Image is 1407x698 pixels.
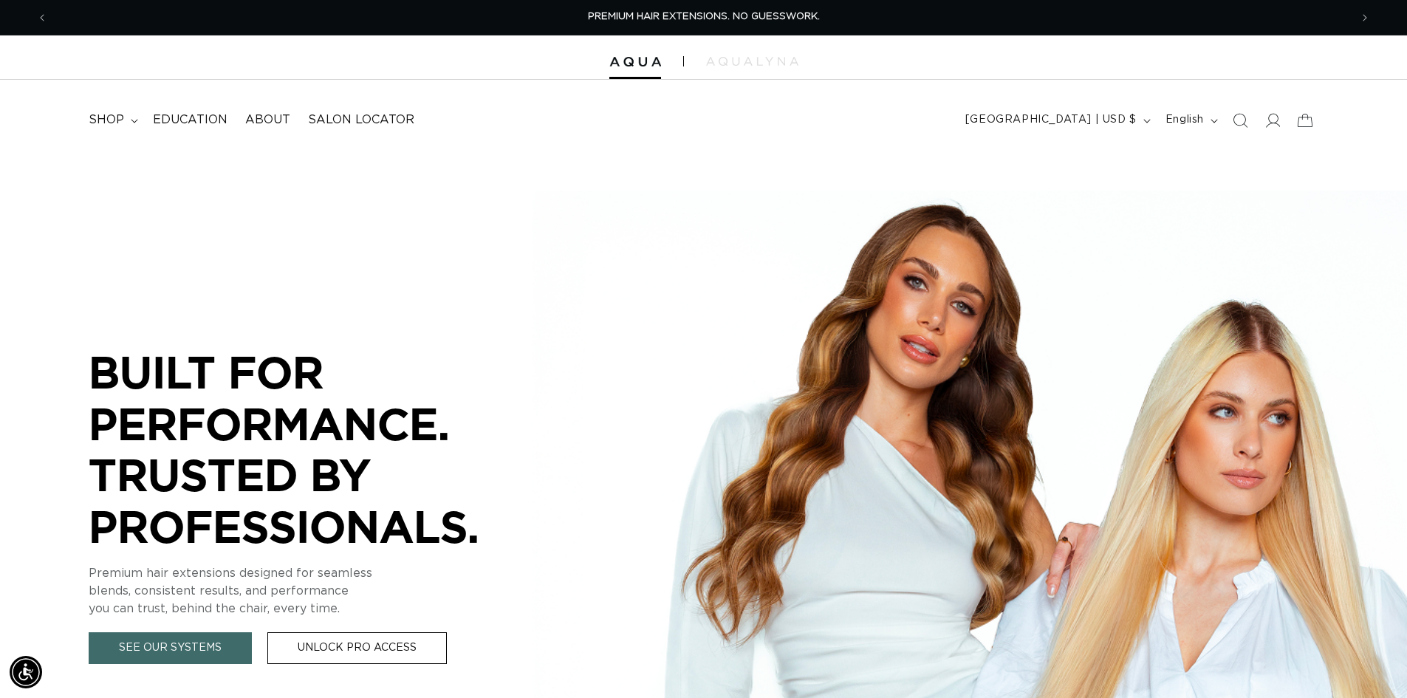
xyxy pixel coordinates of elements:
[245,112,290,128] span: About
[89,112,124,128] span: shop
[144,103,236,137] a: Education
[299,103,423,137] a: Salon Locator
[89,564,532,617] p: Premium hair extensions designed for seamless blends, consistent results, and performance you can...
[80,103,144,137] summary: shop
[308,112,414,128] span: Salon Locator
[609,57,661,67] img: Aqua Hair Extensions
[89,632,252,664] a: See Our Systems
[588,12,820,21] span: PREMIUM HAIR EXTENSIONS. NO GUESSWORK.
[1157,106,1224,134] button: English
[89,346,532,552] p: BUILT FOR PERFORMANCE. TRUSTED BY PROFESSIONALS.
[153,112,227,128] span: Education
[26,4,58,32] button: Previous announcement
[956,106,1157,134] button: [GEOGRAPHIC_DATA] | USD $
[236,103,299,137] a: About
[1224,104,1256,137] summary: Search
[706,57,798,66] img: aqualyna.com
[965,112,1137,128] span: [GEOGRAPHIC_DATA] | USD $
[1165,112,1204,128] span: English
[10,656,42,688] div: Accessibility Menu
[267,632,447,664] a: Unlock Pro Access
[1349,4,1381,32] button: Next announcement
